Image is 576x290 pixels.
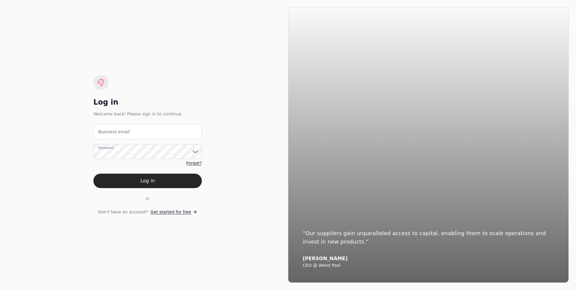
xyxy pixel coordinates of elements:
[150,209,191,215] span: Get started for free
[186,160,202,166] a: Forgot?
[93,111,202,117] div: Welcome back! Please sign in to continue.
[303,229,554,246] div: “Our suppliers gain unparalleled access to capital, enabling them to scale operations and invest ...
[150,209,197,215] a: Get started for free
[303,256,554,262] div: [PERSON_NAME]
[146,195,150,202] span: or
[303,263,554,268] div: CEO @ Weed Pool
[93,174,202,188] button: Log in
[98,145,113,150] label: Password
[98,129,130,135] label: Business email
[93,97,202,107] div: Log in
[98,209,148,215] span: Don't have an account?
